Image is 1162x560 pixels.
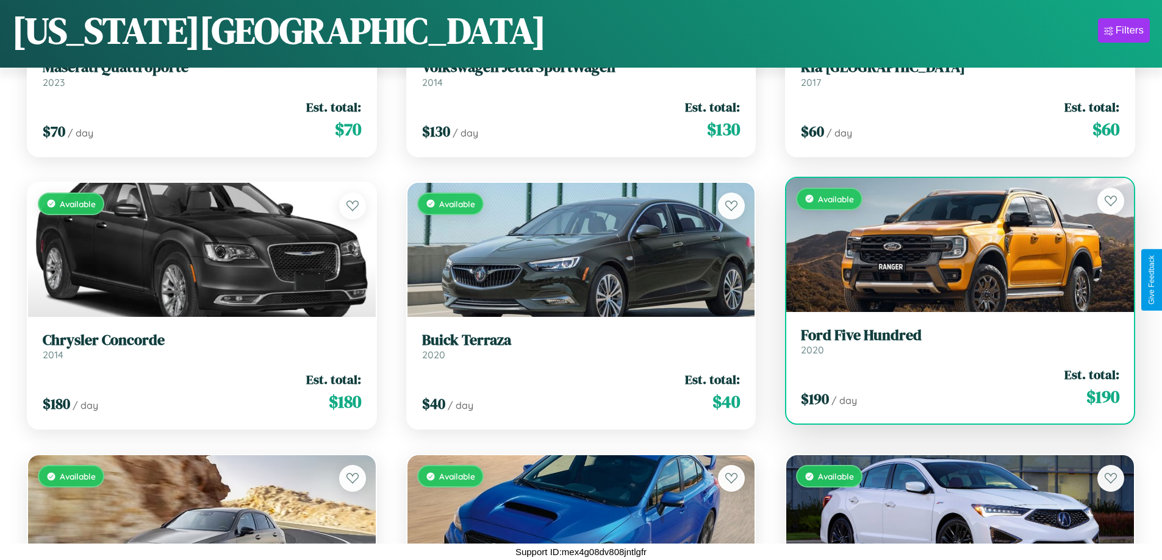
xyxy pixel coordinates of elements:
span: / day [448,399,473,411]
h3: Buick Terraza [422,331,741,349]
span: $ 60 [1092,117,1119,141]
h3: Chrysler Concorde [43,331,361,349]
span: Est. total: [685,98,740,116]
a: Kia [GEOGRAPHIC_DATA]2017 [801,58,1119,88]
span: Available [818,194,854,204]
h3: Ford Five Hundred [801,327,1119,344]
a: Ford Five Hundred2020 [801,327,1119,356]
span: 2014 [43,349,63,361]
span: Available [60,471,96,481]
h3: Volkswagen Jetta SportWagen [422,58,741,76]
span: / day [831,394,857,406]
span: Est. total: [685,370,740,388]
span: Est. total: [1064,366,1119,383]
span: $ 190 [1086,385,1119,409]
span: $ 180 [43,394,70,414]
div: Filters [1116,24,1144,37]
span: $ 180 [329,389,361,414]
p: Support ID: mex4g08dv808jntlgfr [515,544,647,560]
span: / day [453,127,478,139]
span: 2023 [43,76,65,88]
h1: [US_STATE][GEOGRAPHIC_DATA] [12,5,546,55]
span: 2014 [422,76,443,88]
div: Give Feedback [1147,255,1156,305]
span: 2020 [801,344,824,356]
a: Buick Terraza2020 [422,331,741,361]
span: Available [439,199,475,209]
button: Filters [1098,18,1150,43]
span: / day [73,399,98,411]
span: $ 70 [43,121,65,141]
span: / day [827,127,852,139]
span: Available [818,471,854,481]
span: Est. total: [306,98,361,116]
a: Maserati Quattroporte2023 [43,58,361,88]
span: $ 190 [801,389,829,409]
span: 2020 [422,349,445,361]
span: $ 130 [422,121,450,141]
span: $ 60 [801,121,824,141]
span: $ 40 [422,394,445,414]
h3: Maserati Quattroporte [43,58,361,76]
span: $ 40 [712,389,740,414]
a: Chrysler Concorde2014 [43,331,361,361]
span: $ 130 [707,117,740,141]
span: Est. total: [306,370,361,388]
span: Available [60,199,96,209]
span: $ 70 [335,117,361,141]
a: Volkswagen Jetta SportWagen2014 [422,58,741,88]
span: Est. total: [1064,98,1119,116]
span: / day [68,127,93,139]
span: Available [439,471,475,481]
span: 2017 [801,76,821,88]
h3: Kia [GEOGRAPHIC_DATA] [801,58,1119,76]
